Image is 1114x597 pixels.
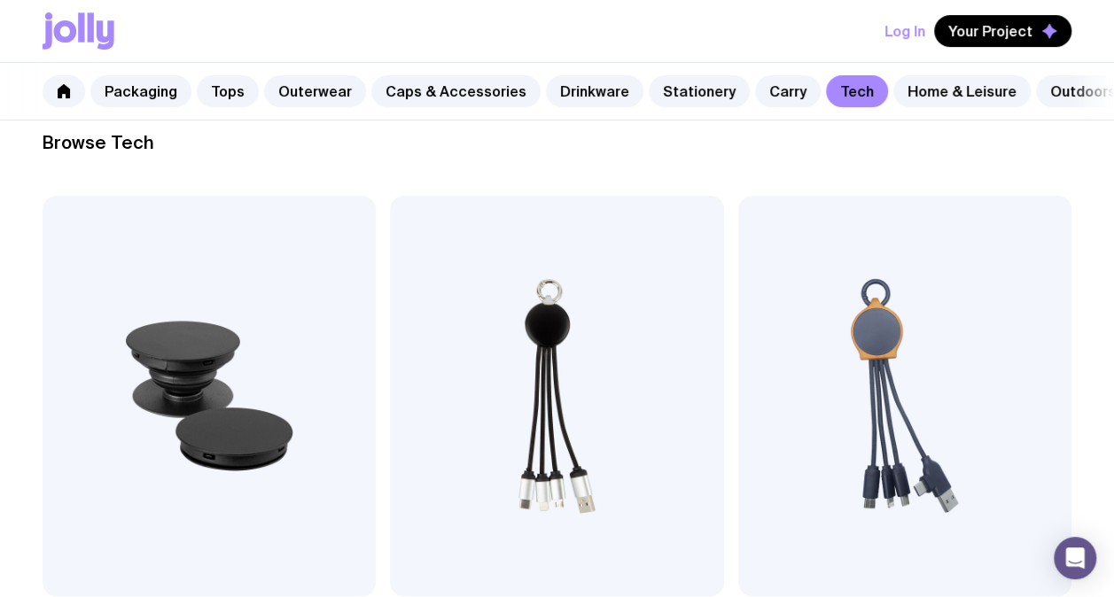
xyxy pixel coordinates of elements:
[649,75,750,107] a: Stationery
[826,75,888,107] a: Tech
[90,75,191,107] a: Packaging
[371,75,541,107] a: Caps & Accessories
[1054,537,1096,579] div: Open Intercom Messenger
[884,15,925,47] button: Log In
[197,75,259,107] a: Tops
[755,75,821,107] a: Carry
[948,22,1032,40] span: Your Project
[893,75,1031,107] a: Home & Leisure
[934,15,1071,47] button: Your Project
[43,132,1071,153] h2: Browse Tech
[264,75,366,107] a: Outerwear
[546,75,643,107] a: Drinkware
